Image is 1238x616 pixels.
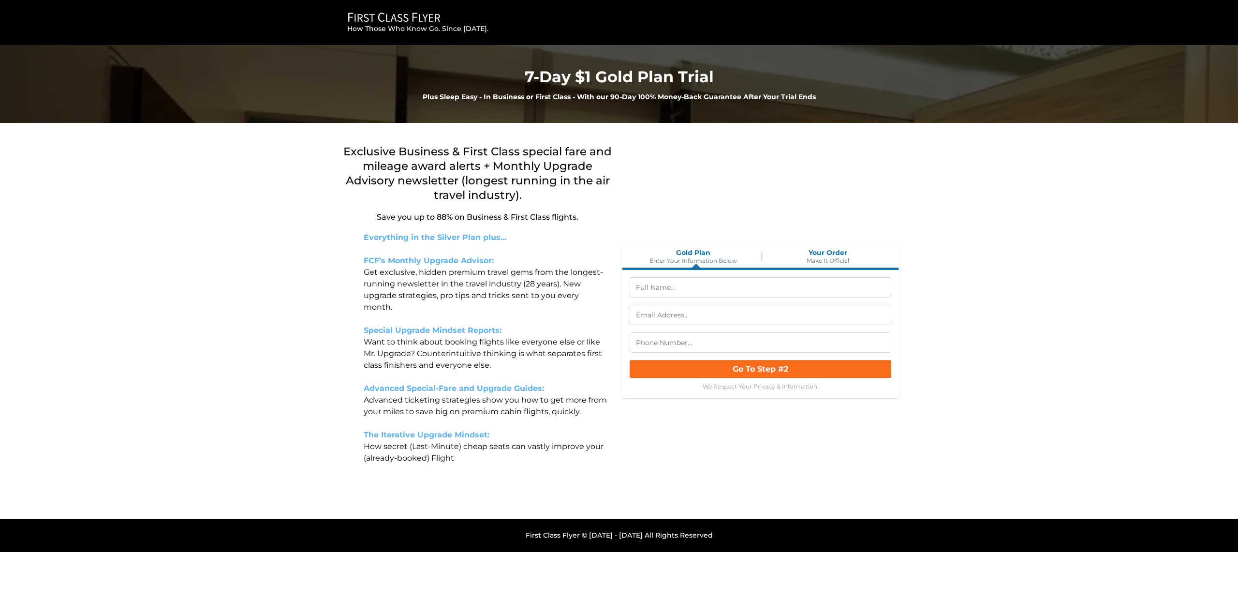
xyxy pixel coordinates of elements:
input: Phone Number... [630,332,891,353]
span: Gold Plan [626,248,761,257]
p: How secret (Last-Minute) cheap seats can vastly improve your (already-booked) Flight [364,441,607,464]
p: Want to think about booking flights like everyone else or like Mr. Upgrade? Counterintuitive thin... [364,336,607,371]
input: Full Name... [630,277,891,298]
strong: Plus Sleep Easy - In Business or First Class - With our 90-Day 100% Money-Back Guarantee After Yo... [423,92,816,101]
h2: Exclusive Business & First Class special fare and mileage award alerts + Monthly Upgrade Advisory... [339,145,617,203]
strong: Advanced Special-Fare and Upgrade Guides: [364,384,544,393]
strong: 7-Day $1 Gold Plan Trial [525,67,714,86]
strong: The Iterative Upgrade Mindset: [364,430,489,439]
p: Advanced ticketing strategies show you how to get more from your miles to save big on premium cab... [364,394,607,418]
span: Make It Official [761,257,896,264]
button: Go To Step #2 [630,360,891,378]
strong: Special Upgrade Mindset Reports: [364,326,501,335]
span: We Respect Your Privacy & Information. [703,383,819,390]
h2: First Class Flyer © [DATE] - [DATE] All Rights Reserved [346,531,892,540]
input: Email Address... [630,305,891,325]
span: Your Order [761,248,896,257]
strong: Everything in the Silver Plan plus… [364,233,507,242]
h3: How Those Who Know Go. Since [DATE]. [347,24,892,33]
h2: Save you up to 88% on Business & First Class flights. [339,212,617,223]
span: Go To Step #2 [733,364,788,374]
p: Get exclusive, hidden premium travel gems from the longest-running newsletter in the travel indus... [364,267,607,313]
span: Enter Your Information Below [626,257,761,264]
strong: FCF’s Monthly Upgrade Advisor: [364,256,494,265]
